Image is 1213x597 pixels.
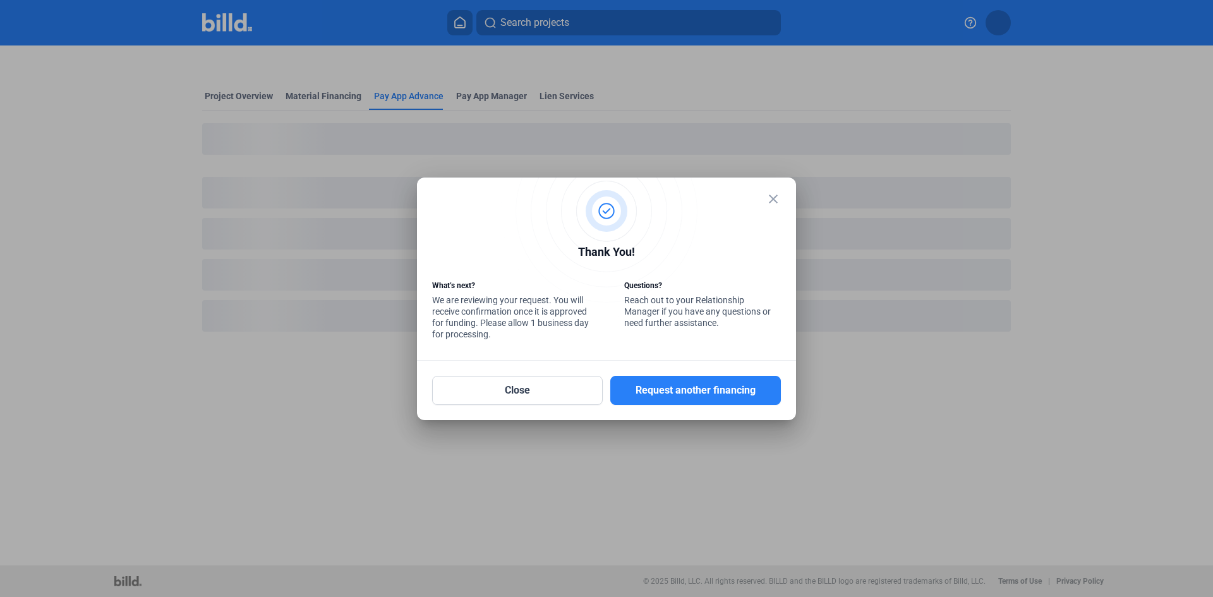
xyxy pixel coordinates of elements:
[624,280,781,294] div: Questions?
[610,376,781,405] button: Request another financing
[432,243,781,264] div: Thank You!
[766,191,781,207] mat-icon: close
[432,280,589,343] div: We are reviewing your request. You will receive confirmation once it is approved for funding. Ple...
[432,376,603,405] button: Close
[624,280,781,332] div: Reach out to your Relationship Manager if you have any questions or need further assistance.
[432,280,589,294] div: What’s next?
